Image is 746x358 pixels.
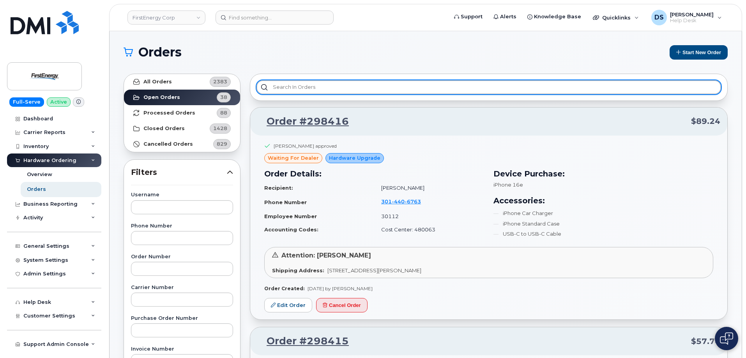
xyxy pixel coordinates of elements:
strong: All Orders [143,79,172,85]
span: Attention: [PERSON_NAME] [281,252,371,259]
h3: Device Purchase: [493,168,713,180]
a: Cancelled Orders829 [124,136,240,152]
span: 6763 [405,198,421,205]
span: 88 [220,109,227,116]
strong: Processed Orders [143,110,195,116]
span: 301 [381,198,421,205]
input: Search in orders [256,80,721,94]
span: $89.24 [691,116,720,127]
div: [PERSON_NAME] approved [274,143,337,149]
a: Processed Orders88 [124,105,240,121]
strong: Accounting Codes: [264,226,318,233]
strong: Closed Orders [143,125,185,132]
td: Cost Center: 480063 [374,223,484,236]
h3: Accessories: [493,195,713,206]
span: 38 [220,93,227,101]
a: Order #298415 [257,334,349,348]
li: iPhone Standard Case [493,220,713,227]
span: Filters [131,167,227,178]
strong: Open Orders [143,94,180,101]
span: Orders [138,46,182,58]
span: 1428 [213,125,227,132]
td: [PERSON_NAME] [374,181,484,195]
span: $57.74 [691,336,720,347]
span: Hardware Upgrade [329,154,380,162]
li: iPhone Car Charger [493,210,713,217]
span: 829 [217,140,227,148]
a: Edit Order [264,298,312,312]
span: [STREET_ADDRESS][PERSON_NAME] [327,267,421,273]
button: Cancel Order [316,298,368,312]
strong: Phone Number [264,199,307,205]
strong: Recipient: [264,185,293,191]
label: Order Number [131,254,233,259]
li: USB-C to USB-C Cable [493,230,713,238]
a: Order #298416 [257,115,349,129]
strong: Order Created: [264,286,304,291]
strong: Employee Number [264,213,317,219]
a: All Orders2383 [124,74,240,90]
span: 2383 [213,78,227,85]
label: Invoice Number [131,347,233,352]
a: Closed Orders1428 [124,121,240,136]
span: waiting for dealer [268,154,319,162]
button: Start New Order [670,45,728,60]
td: 30112 [374,210,484,223]
label: Phone Number [131,224,233,229]
a: 3014406763 [381,198,430,205]
label: Username [131,192,233,198]
span: iPhone 16e [493,182,523,188]
strong: Shipping Address: [272,267,324,273]
img: Open chat [720,332,733,345]
span: 440 [392,198,405,205]
h3: Order Details: [264,168,484,180]
label: Purchase Order Number [131,316,233,321]
span: [DATE] by [PERSON_NAME] [308,286,373,291]
strong: Cancelled Orders [143,141,193,147]
label: Carrier Number [131,285,233,290]
a: Open Orders38 [124,90,240,105]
